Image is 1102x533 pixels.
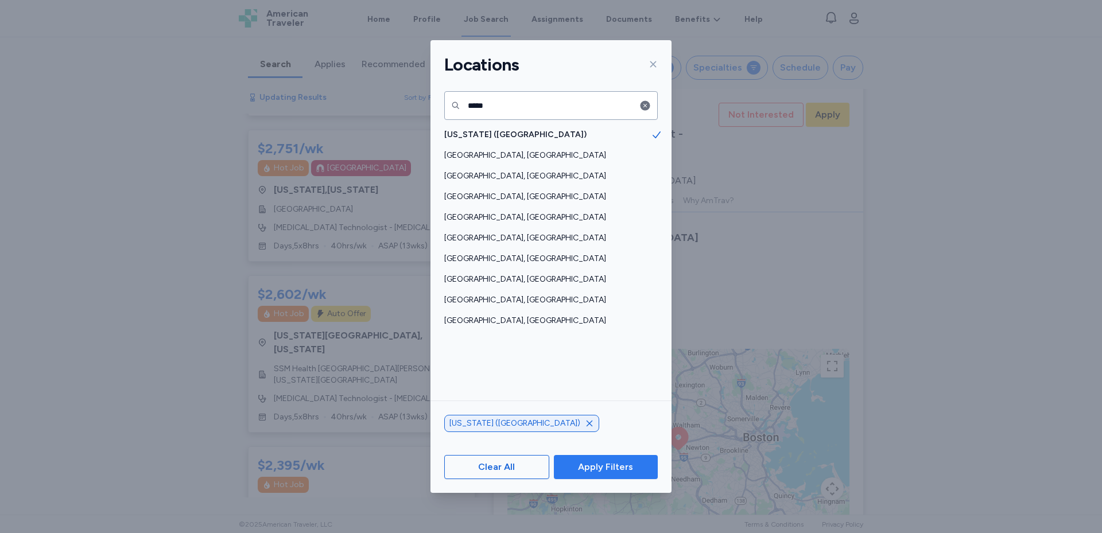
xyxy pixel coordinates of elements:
button: Clear All [444,455,549,479]
span: [US_STATE] ([GEOGRAPHIC_DATA]) [449,418,580,429]
span: [GEOGRAPHIC_DATA], [GEOGRAPHIC_DATA] [444,212,651,223]
button: Apply Filters [554,455,658,479]
span: [US_STATE] ([GEOGRAPHIC_DATA]) [444,129,651,141]
span: [GEOGRAPHIC_DATA], [GEOGRAPHIC_DATA] [444,294,651,306]
span: Apply Filters [578,460,633,474]
span: [GEOGRAPHIC_DATA], [GEOGRAPHIC_DATA] [444,150,651,161]
span: [GEOGRAPHIC_DATA], [GEOGRAPHIC_DATA] [444,274,651,285]
span: Clear All [478,460,515,474]
span: [GEOGRAPHIC_DATA], [GEOGRAPHIC_DATA] [444,253,651,264]
span: [GEOGRAPHIC_DATA], [GEOGRAPHIC_DATA] [444,232,651,244]
span: [GEOGRAPHIC_DATA], [GEOGRAPHIC_DATA] [444,170,651,182]
h1: Locations [444,54,519,76]
span: [GEOGRAPHIC_DATA], [GEOGRAPHIC_DATA] [444,191,651,203]
span: [GEOGRAPHIC_DATA], [GEOGRAPHIC_DATA] [444,315,651,326]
